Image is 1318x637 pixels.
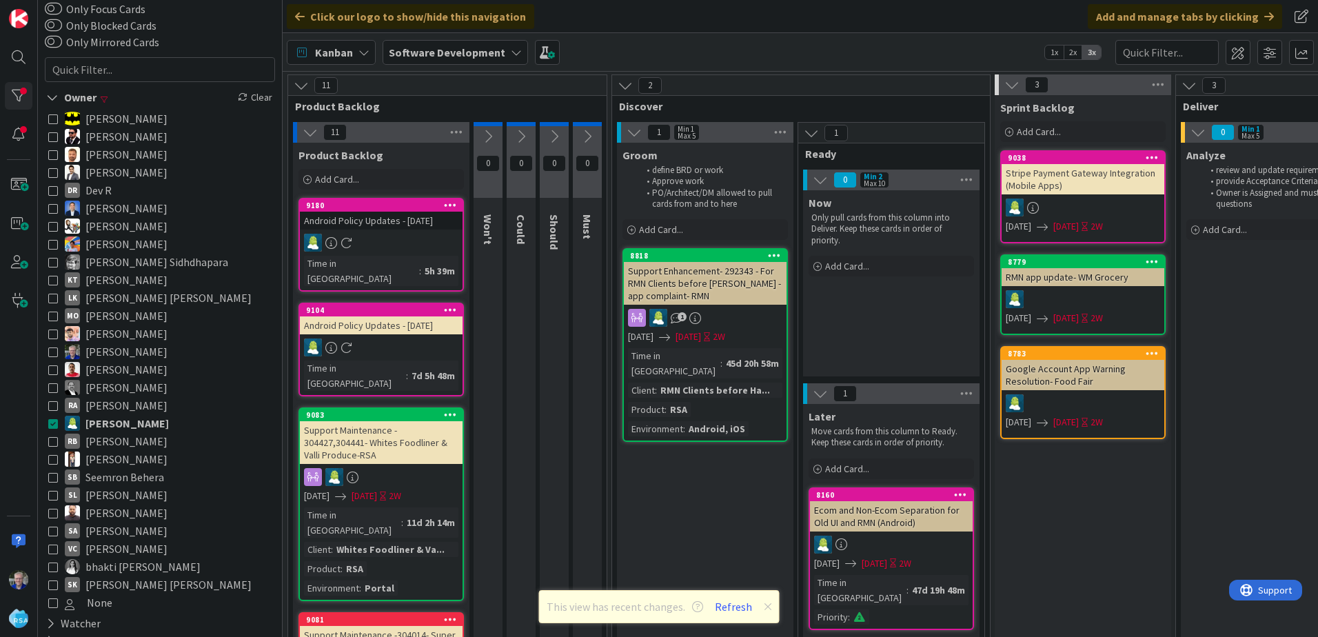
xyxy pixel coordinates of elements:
span: 1 [833,385,857,402]
span: Groom [622,148,658,162]
div: 5h 39m [421,263,458,279]
div: 2W [1091,311,1103,325]
div: RMN Clients before Ha... [657,383,773,398]
span: Analyze [1186,148,1226,162]
div: SL [65,487,80,503]
span: [PERSON_NAME] [85,396,168,414]
div: RD [300,468,463,486]
div: RD [1002,394,1164,412]
div: 8779 [1008,257,1164,267]
div: 9083 [300,409,463,421]
div: Lk [65,290,80,305]
div: Android Policy Updates - [DATE] [300,212,463,230]
span: 0 [576,155,599,172]
span: [PERSON_NAME] [85,271,168,289]
div: 9038 [1008,153,1164,163]
span: [PERSON_NAME] [85,325,168,343]
div: 9180 [300,199,463,212]
div: Android, iOS [685,421,749,436]
div: 8818 [630,251,787,261]
a: 9038Stripe Payment Gateway Integration (Mobile Apps)RD[DATE][DATE]2W [1000,150,1166,243]
div: 47d 19h 48m [909,583,969,598]
img: ES [65,219,80,234]
span: Support [29,2,63,19]
div: RD [300,234,463,252]
label: Only Focus Cards [45,1,145,17]
div: RB [65,434,80,449]
span: [DATE] [628,330,653,344]
span: [PERSON_NAME] [85,343,168,361]
span: Discover [619,99,973,113]
div: Time in [GEOGRAPHIC_DATA] [304,507,401,538]
div: Priority [814,609,848,625]
button: bs bhakti [PERSON_NAME] [48,558,272,576]
span: None [87,594,112,611]
img: RD [649,309,667,327]
span: [PERSON_NAME] [85,414,169,432]
span: [PERSON_NAME] [85,199,168,217]
span: Could [514,214,528,244]
div: 9081 [300,614,463,626]
span: [DATE] [1053,219,1079,234]
div: Min 1 [678,125,694,132]
span: [PERSON_NAME] [85,361,168,378]
div: 9081 [306,615,463,625]
button: RB [PERSON_NAME] [48,432,272,450]
a: 9180Android Policy Updates - [DATE]RDTime in [GEOGRAPHIC_DATA]:5h 39m [298,198,464,292]
div: 7d 5h 48m [408,368,458,383]
span: : [848,609,850,625]
span: Sprint Backlog [1000,101,1075,114]
li: define BRD or work [639,165,786,176]
span: 0 [833,172,857,188]
img: bs [65,559,80,574]
img: KS [65,254,80,270]
span: Later [809,410,835,423]
span: : [655,383,657,398]
a: 8160Ecom and Non-Ecom Separation for Old UI and RMN (Android)RD[DATE][DATE]2WTime in [GEOGRAPHIC_... [809,487,974,630]
div: Min 2 [864,173,882,180]
img: RT [65,344,80,359]
div: Android Policy Updates - [DATE] [300,316,463,334]
div: 11d 2h 14m [403,515,458,530]
div: 9038Stripe Payment Gateway Integration (Mobile Apps) [1002,152,1164,194]
span: 0 [509,155,533,172]
button: RM [PERSON_NAME] [48,361,272,378]
span: 11 [323,124,347,141]
span: Should [547,214,561,250]
span: [PERSON_NAME] [85,432,168,450]
span: 0 [476,155,500,172]
button: DR Dev R [48,181,272,199]
span: Product Backlog [295,99,589,113]
span: [DATE] [1053,311,1079,325]
div: Environment [628,421,683,436]
img: avatar [9,609,28,628]
div: Time in [GEOGRAPHIC_DATA] [304,361,406,391]
span: This view has recent changes. [547,598,703,615]
span: [PERSON_NAME] [85,235,168,253]
div: Client [304,542,331,557]
div: 8160Ecom and Non-Ecom Separation for Old UI and RMN (Android) [810,489,973,532]
span: 0 [1211,124,1235,141]
button: KT [PERSON_NAME] [48,271,272,289]
div: 2W [713,330,725,344]
span: [PERSON_NAME] [85,486,168,504]
a: 8818Support Enhancement- 292343 - For RMN Clients before [PERSON_NAME] - app complaint- RMNRD[DAT... [622,248,788,442]
div: 8779 [1002,256,1164,268]
span: [PERSON_NAME] [85,217,168,235]
span: [DATE] [304,489,329,503]
div: Client [628,383,655,398]
div: 8160 [810,489,973,501]
div: RA [65,398,80,413]
button: AC [PERSON_NAME] [48,110,272,128]
span: 1x [1045,45,1064,59]
button: RA [PERSON_NAME] [48,378,272,396]
div: RD [810,536,973,554]
div: RD [300,338,463,356]
a: 9104Android Policy Updates - [DATE]RDTime in [GEOGRAPHIC_DATA]:7d 5h 48m [298,303,464,396]
div: Add and manage tabs by clicking [1088,4,1282,29]
button: AC [PERSON_NAME] [48,128,272,145]
span: [DATE] [1006,311,1031,325]
button: SB [PERSON_NAME] [48,504,272,522]
div: Google Account App Warning Resolution- Food Fair [1002,360,1164,390]
div: Clear [235,89,275,106]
